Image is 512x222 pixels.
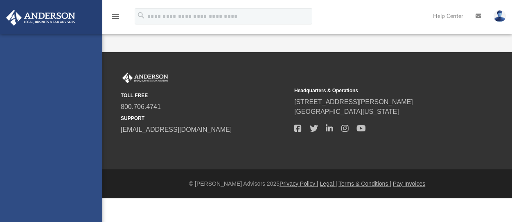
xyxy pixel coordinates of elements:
a: Terms & Conditions | [338,180,391,187]
div: © [PERSON_NAME] Advisors 2025 [102,180,512,188]
img: Anderson Advisors Platinum Portal [4,10,78,26]
small: TOLL FREE [121,92,289,99]
i: search [137,11,146,20]
a: 800.706.4741 [121,103,161,110]
a: [EMAIL_ADDRESS][DOMAIN_NAME] [121,126,232,133]
small: SUPPORT [121,115,289,122]
small: Headquarters & Operations [294,87,462,94]
img: User Pic [494,10,506,22]
i: menu [111,11,120,21]
a: [GEOGRAPHIC_DATA][US_STATE] [294,108,399,115]
a: Pay Invoices [393,180,425,187]
a: Legal | [320,180,337,187]
a: menu [111,16,120,21]
img: Anderson Advisors Platinum Portal [121,73,170,83]
a: Privacy Policy | [280,180,318,187]
a: [STREET_ADDRESS][PERSON_NAME] [294,98,413,105]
